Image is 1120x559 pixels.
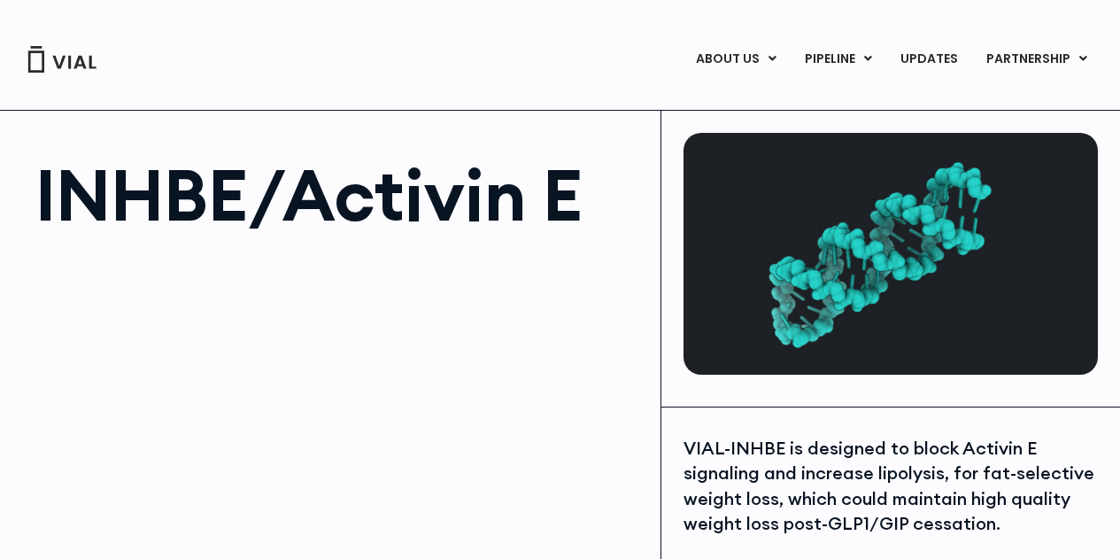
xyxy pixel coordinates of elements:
[684,436,1098,537] div: VIAL-INHBE is designed to block Activin E signaling and increase lipolysis, for fat-selective wei...
[682,44,790,74] a: ABOUT USMenu Toggle
[886,44,971,74] a: UPDATES
[791,44,885,74] a: PIPELINEMenu Toggle
[35,159,643,230] h1: INHBE/Activin E
[27,46,97,73] img: Vial Logo
[972,44,1101,74] a: PARTNERSHIPMenu Toggle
